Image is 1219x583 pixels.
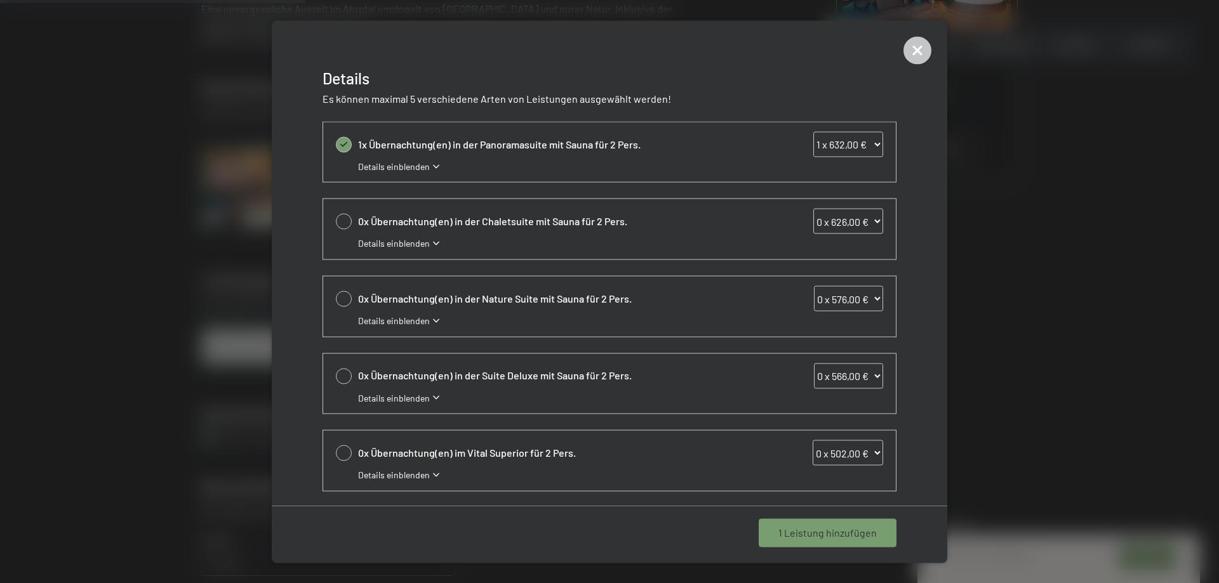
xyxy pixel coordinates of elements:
span: 0x Übernachtung(en) im Vital Superior für 2 Pers. [358,446,752,460]
span: 0x Übernachtung(en) in der Nature Suite mit Sauna für 2 Pers. [358,291,752,305]
span: Details einblenden [358,315,430,327]
span: Details einblenden [358,391,430,404]
span: 1x Übernachtung(en) in der Panoramasuite mit Sauna für 2 Pers. [358,137,752,151]
p: Es können maximal 5 verschiedene Arten von Leistungen ausgewählt werden! [323,91,896,105]
span: Details einblenden [358,237,430,250]
span: Details einblenden [358,160,430,173]
span: 1 Leistung hinzufügen [778,526,877,540]
span: 0x Übernachtung(en) in der Suite Deluxe mit Sauna für 2 Pers. [358,369,752,383]
span: Details einblenden [358,469,430,481]
span: Details [323,68,370,87]
span: 0x Übernachtung(en) in der Chaletsuite mit Sauna für 2 Pers. [358,214,752,228]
